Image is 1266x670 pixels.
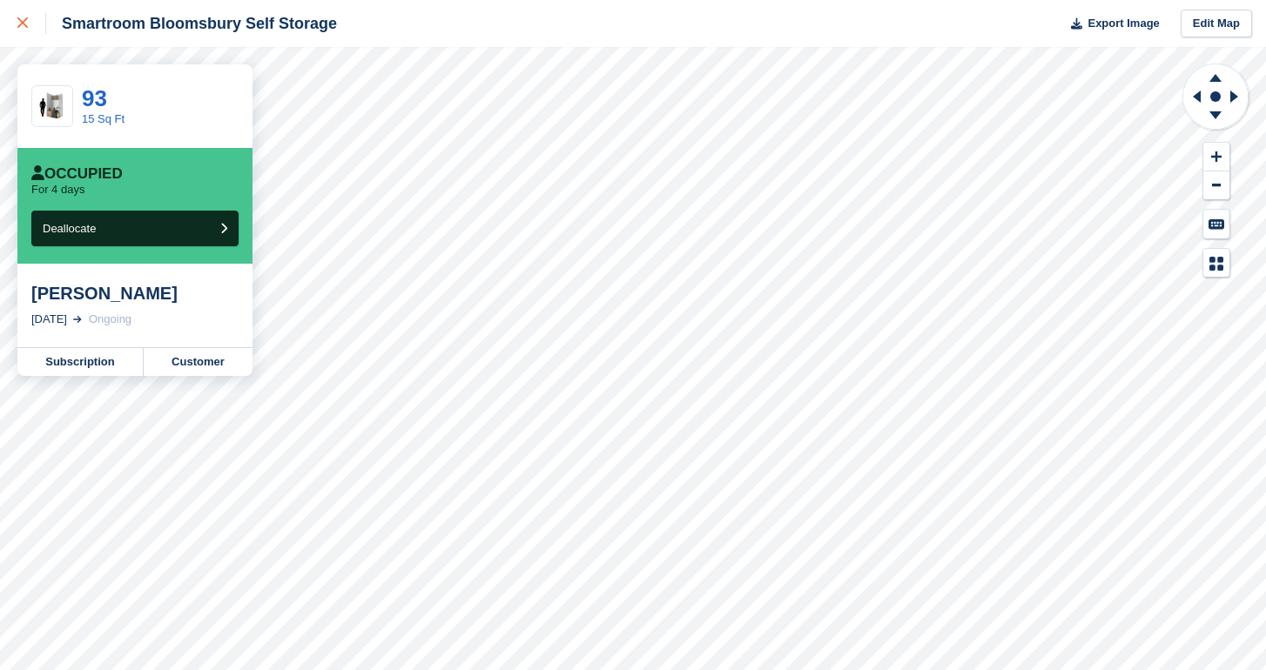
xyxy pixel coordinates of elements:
span: Export Image [1088,15,1159,32]
a: 93 [82,85,107,111]
button: Zoom Out [1203,171,1229,200]
button: Map Legend [1203,249,1229,278]
button: Zoom In [1203,143,1229,171]
button: Export Image [1061,10,1160,38]
button: Keyboard Shortcuts [1203,210,1229,238]
div: Smartroom Bloomsbury Self Storage [46,13,337,34]
a: 15 Sq Ft [82,112,125,125]
p: For 4 days [31,183,84,197]
a: Edit Map [1181,10,1252,38]
button: Deallocate [31,211,239,246]
div: [PERSON_NAME] [31,283,239,304]
div: Ongoing [89,311,131,328]
a: Customer [144,348,253,376]
img: arrow-right-light-icn-cde0832a797a2874e46488d9cf13f60e5c3a73dbe684e267c42b8395dfbc2abf.svg [73,316,82,323]
span: Deallocate [43,222,96,235]
a: Subscription [17,348,144,376]
div: Occupied [31,165,123,183]
div: [DATE] [31,311,67,328]
img: 15-sqft-unit.jpg [32,91,72,122]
